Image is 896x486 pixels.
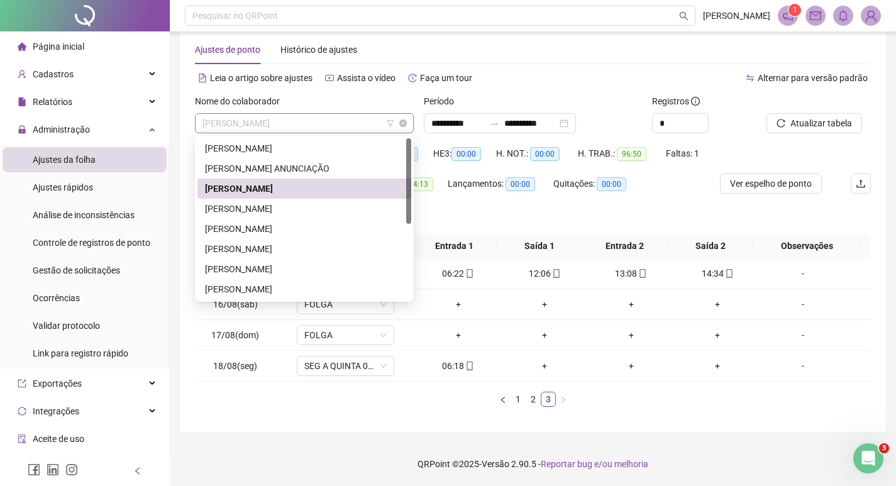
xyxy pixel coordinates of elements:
label: Nome do colaborador [195,94,288,108]
div: Lançamentos: [448,177,553,191]
span: right [560,396,567,404]
div: [PERSON_NAME] [205,282,404,296]
span: Validar protocolo [33,321,100,331]
span: sync [18,407,26,416]
sup: 1 [788,4,801,16]
span: Controle de registros de ponto [33,238,150,248]
div: 06:18 [420,359,497,373]
div: 13:08 [593,267,670,280]
th: Observações [753,234,861,258]
li: 3 [541,392,556,407]
span: mobile [464,269,474,278]
div: [PERSON_NAME] [205,242,404,256]
span: facebook [28,463,40,476]
span: Relatórios [33,97,72,107]
div: + [680,359,756,373]
span: 3 [879,443,889,453]
span: Ocorrências [33,293,80,303]
li: 1 [511,392,526,407]
span: swap [746,74,755,82]
span: Administração [33,124,90,135]
span: youtube [325,74,334,82]
span: 1 [793,6,797,14]
span: Registros [652,94,700,108]
span: mobile [637,269,647,278]
span: down [380,331,387,339]
span: upload [856,179,866,189]
span: Exportações [33,378,82,389]
div: + [593,297,670,311]
img: 62853 [861,6,880,25]
span: Gestão de solicitações [33,265,120,275]
span: Link para registro rápido [33,348,128,358]
div: CARLA ELIANE DA SILVA ANUNCIAÇÃO [197,158,411,179]
div: ADRIANA PAIXÃO DOS SANTOS [197,138,411,158]
span: Integrações [33,406,79,416]
span: FOLGA [304,326,387,345]
span: 16/08(sáb) [213,299,258,309]
span: mail [810,10,821,21]
div: H. NOT.: [496,146,578,161]
label: Período [424,94,462,108]
li: Página anterior [495,392,511,407]
div: DÁJILA DA SILVA BARBOSA [197,199,411,219]
span: 00:00 [506,177,535,191]
span: 14:13 [404,177,433,191]
button: Ver espelho de ponto [720,174,822,194]
div: + [420,328,497,342]
span: linkedin [47,463,59,476]
div: HE 3: [433,146,496,161]
span: bell [838,10,849,21]
span: instagram [65,463,78,476]
div: + [680,297,756,311]
span: Versão [482,459,509,469]
div: 06:22 [420,267,497,280]
div: + [420,297,497,311]
span: down [380,301,387,308]
span: 00:00 [530,147,560,161]
div: 12:06 [506,267,583,280]
div: H. TRAB.: [578,146,666,161]
span: Atualizar tabela [790,116,852,130]
span: FOLGA [304,295,387,314]
span: mobile [551,269,561,278]
th: Saída 1 [497,234,583,258]
th: Saída 2 [668,234,753,258]
span: 17/08(dom) [211,330,259,340]
div: Quitações: [553,177,641,191]
span: Página inicial [33,41,84,52]
span: Ajustes da folha [33,155,96,165]
span: Faltas: 1 [666,148,699,158]
div: Ajustes de ponto [195,43,260,57]
span: search [679,11,689,21]
span: notification [782,10,794,21]
a: 3 [541,392,555,406]
button: left [495,392,511,407]
span: filter [387,119,394,127]
span: export [18,379,26,388]
span: left [499,396,507,404]
span: DAIANA PINHEIRO CARNEIRO BRANDÃO [202,114,406,133]
div: GABRIELE BARRETO VIEIRA [197,259,411,279]
div: [PERSON_NAME] [205,222,404,236]
div: [PERSON_NAME] [205,202,404,216]
li: 2 [526,392,541,407]
span: Faça um tour [420,73,472,83]
div: [PERSON_NAME] ANUNCIAÇÃO [205,162,404,175]
span: swap-right [489,118,499,128]
div: + [506,359,583,373]
div: + [506,328,583,342]
span: Análise de inconsistências [33,210,135,220]
span: user-add [18,70,26,79]
span: lock [18,125,26,134]
span: 00:00 [597,177,626,191]
span: file [18,97,26,106]
div: + [593,359,670,373]
span: to [489,118,499,128]
span: home [18,42,26,51]
span: left [133,467,142,475]
div: + [680,328,756,342]
span: Aceite de uso [33,434,84,444]
th: Entrada 2 [582,234,668,258]
div: LUCAS SANTANA JUNQUEIRA [197,279,411,299]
